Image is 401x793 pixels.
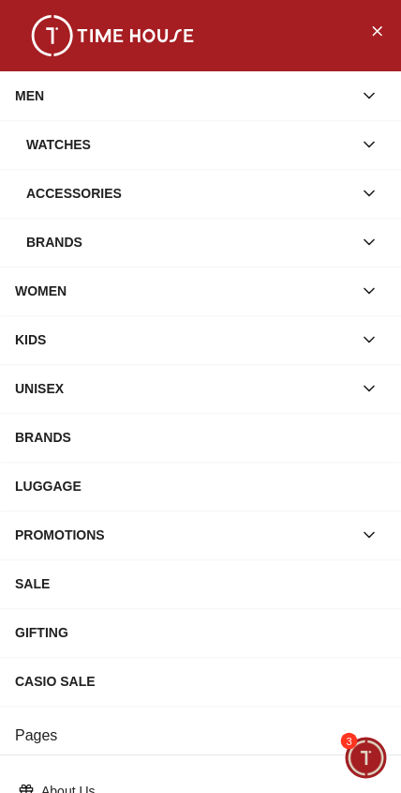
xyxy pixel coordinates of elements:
div: PROMOTIONS [15,518,352,552]
div: GIFTING [15,616,386,649]
em: Minimize [354,9,392,47]
div: MEN [15,79,352,113]
div: Accessories [26,176,352,210]
div: Watches [26,128,352,161]
div: Brands [26,225,352,259]
div: WOMEN [15,274,352,308]
span: Hello! I'm your Time House Watches Support Assistant. How can I assist you [DATE]? [27,306,282,368]
div: [PERSON_NAME] [95,20,284,38]
span: 06:10 AM [245,360,293,373]
img: Profile picture of Zoe [52,12,84,44]
em: Back [9,9,47,47]
em: Mute [331,649,368,687]
div: LUGGAGE [15,469,386,503]
div: CASIO SALE [15,664,386,698]
span: Please share details about your preferred watch (model name, pricing preferences, movement etc.) ... [27,518,284,625]
div: KIDS [15,323,352,357]
button: Close Menu [362,15,392,45]
span: New Enquiry [229,435,318,451]
em: End chat [373,662,387,676]
div: Chat Widget [346,738,387,779]
div: UNISEX [15,372,352,405]
div: [PERSON_NAME] [14,482,401,502]
div: BRANDS [15,420,386,454]
div: [PERSON_NAME] [14,271,401,291]
span: 06:10 AM [327,444,376,456]
img: ... [19,15,206,56]
span: 06:10 AM [245,618,293,630]
span: 3 [341,733,358,750]
div: SALE [15,567,386,601]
